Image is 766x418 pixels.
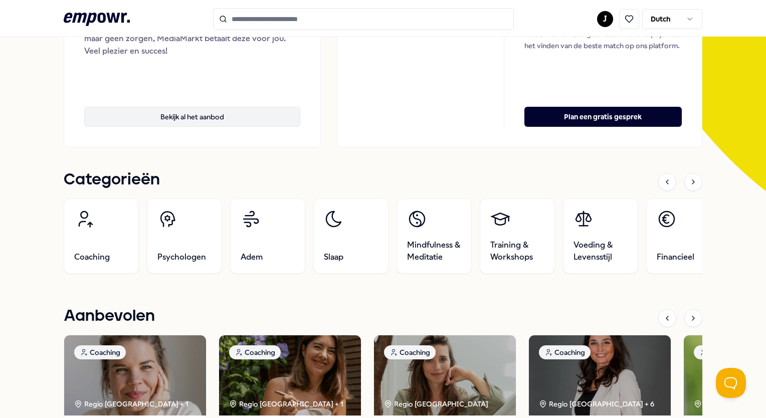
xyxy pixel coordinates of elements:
span: Psychologen [157,251,206,263]
a: Training & Workshops [480,198,555,274]
div: Regio [GEOGRAPHIC_DATA] + 6 [539,398,654,409]
img: package image [64,335,206,415]
h1: Aanbevolen [64,304,155,329]
div: Regio [GEOGRAPHIC_DATA] + 1 [74,398,188,409]
a: Coaching [64,198,139,274]
span: Coaching [74,251,110,263]
span: Financieel [657,251,694,263]
span: Mindfulness & Meditatie [407,239,461,263]
a: Bekijk al het aanbod [84,91,300,127]
button: Plan een gratis gesprek [524,107,682,127]
div: Coaching [539,345,591,359]
h1: Categorieën [64,167,160,192]
div: Regio [GEOGRAPHIC_DATA] [384,398,490,409]
a: Adem [230,198,305,274]
span: Training & Workshops [490,239,544,263]
span: Slaap [324,251,343,263]
img: package image [219,335,361,415]
a: Financieel [646,198,721,274]
a: Psychologen [147,198,222,274]
img: package image [529,335,671,415]
a: Slaap [313,198,389,274]
a: Voeding & Levensstijl [563,198,638,274]
div: Coaching [694,345,745,359]
button: Bekijk al het aanbod [84,107,300,127]
div: Coaching [74,345,126,359]
div: Regio [GEOGRAPHIC_DATA] + 1 [229,398,343,409]
iframe: Help Scout Beacon - Open [716,368,746,398]
img: package image [374,335,516,415]
span: Adem [241,251,263,263]
div: Coaching [229,345,281,359]
input: Search for products, categories or subcategories [213,8,514,30]
div: Coaching [384,345,436,359]
a: Mindfulness & Meditatie [397,198,472,274]
button: J [597,11,613,27]
span: Voeding & Levensstijl [573,239,628,263]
